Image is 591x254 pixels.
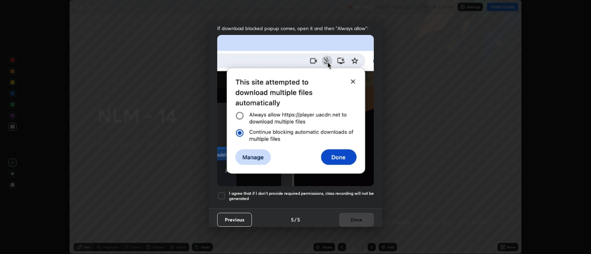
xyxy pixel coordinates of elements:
span: If download blocked popup comes, open it and then "Always allow": [217,25,374,31]
h4: 5 [291,216,294,223]
h4: / [294,216,297,223]
button: Previous [217,213,252,227]
h4: 5 [297,216,300,223]
img: downloads-permission-blocked.gif [217,35,374,186]
h5: I agree that if I don't provide required permissions, class recording will not be generated [229,191,374,201]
